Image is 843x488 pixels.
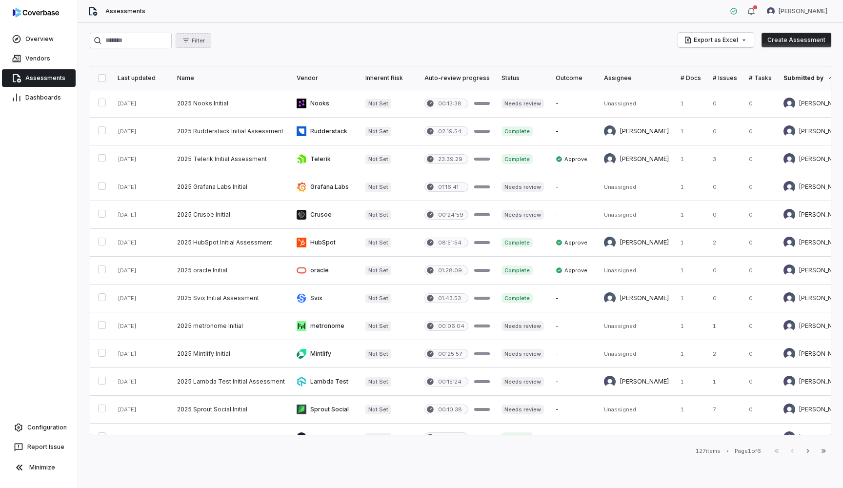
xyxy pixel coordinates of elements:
[556,74,592,82] div: Outcome
[783,348,795,360] img: Garima Dhaundiyal avatar
[783,237,795,248] img: Garima Dhaundiyal avatar
[550,173,598,201] td: -
[783,320,795,332] img: Garima Dhaundiyal avatar
[192,37,205,44] span: Filter
[678,33,754,47] button: Export as Excel
[783,209,795,221] img: Garima Dhaundiyal avatar
[726,447,729,454] div: •
[749,74,772,82] div: # Tasks
[550,312,598,340] td: -
[2,30,76,48] a: Overview
[783,376,795,387] img: Garima Dhaundiyal avatar
[783,292,795,304] img: Garima Dhaundiyal avatar
[27,443,64,451] span: Report Issue
[550,201,598,229] td: -
[25,55,50,62] span: Vendors
[761,4,833,19] button: Garima Dhaundiyal avatar[PERSON_NAME]
[767,7,775,15] img: Garima Dhaundiyal avatar
[681,74,701,82] div: # Docs
[550,118,598,145] td: -
[4,458,74,477] button: Minimize
[25,35,54,43] span: Overview
[13,8,59,18] img: logo-D7KZi-bG.svg
[783,153,795,165] img: Garima Dhaundiyal avatar
[783,264,795,276] img: Garima Dhaundiyal avatar
[550,90,598,118] td: -
[783,431,795,443] img: Garima Dhaundiyal avatar
[25,74,65,82] span: Assessments
[550,368,598,396] td: -
[783,181,795,193] img: Garima Dhaundiyal avatar
[604,74,669,82] div: Assignee
[177,74,285,82] div: Name
[29,464,55,471] span: Minimize
[502,74,544,82] div: Status
[550,285,598,312] td: -
[604,292,616,304] img: Rachelle Guli avatar
[424,74,490,82] div: Auto-review progress
[2,69,76,87] a: Assessments
[783,404,795,415] img: Garima Dhaundiyal avatar
[365,74,413,82] div: Inherent Risk
[604,376,616,387] img: Garima Dhaundiyal avatar
[604,125,616,137] img: Rachelle Guli avatar
[27,424,67,431] span: Configuration
[783,98,795,109] img: Garima Dhaundiyal avatar
[550,424,598,451] td: -
[25,94,61,102] span: Dashboards
[713,74,737,82] div: # Issues
[176,33,211,48] button: Filter
[2,89,76,106] a: Dashboards
[297,74,354,82] div: Vendor
[762,33,831,47] button: Create Assessment
[4,419,74,436] a: Configuration
[4,438,74,456] button: Report Issue
[604,153,616,165] img: Rachelle Guli avatar
[550,340,598,368] td: -
[696,447,721,455] div: 127 items
[783,125,795,137] img: Garima Dhaundiyal avatar
[735,447,761,455] div: Page 1 of 6
[2,50,76,67] a: Vendors
[779,7,827,15] span: [PERSON_NAME]
[105,7,145,15] span: Assessments
[604,237,616,248] img: Rachelle Guli avatar
[118,74,165,82] div: Last updated
[550,396,598,424] td: -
